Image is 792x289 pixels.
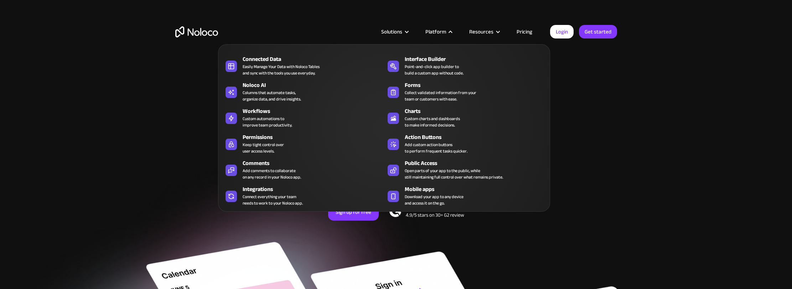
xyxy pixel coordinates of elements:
[243,159,387,167] div: Comments
[508,27,541,36] a: Pricing
[384,79,546,104] a: FormsCollect validated information from yourteam or customers with ease.
[243,185,387,193] div: Integrations
[222,79,384,104] a: Noloco AIColumns that automate tasks,organize data, and drive insights.
[405,141,467,154] div: Add custom action buttons to perform frequent tasks quicker.
[243,141,284,154] div: Keep tight control over user access levels.
[243,63,320,76] div: Easily Manage Your Data with Noloco Tables and sync with the tools you use everyday.
[469,27,493,36] div: Resources
[222,105,384,130] a: WorkflowsCustom automations toimprove team productivity.
[384,158,546,182] a: Public AccessOpen parts of your app to the public, whilestill maintaining full control over what ...
[222,53,384,78] a: Connected DataEasily Manage Your Data with Noloco Tablesand sync with the tools you use everyday.
[243,55,387,63] div: Connected Data
[405,107,549,115] div: Charts
[175,91,617,148] h2: Business Apps for Teams
[243,89,301,102] div: Columns that automate tasks, organize data, and drive insights.
[243,167,301,180] div: Add comments to collaborate on any record in your Noloco app.
[384,131,546,156] a: Action ButtonsAdd custom action buttonsto perform frequent tasks quicker.
[405,159,549,167] div: Public Access
[243,107,387,115] div: Workflows
[405,55,549,63] div: Interface Builder
[405,167,503,180] div: Open parts of your app to the public, while still maintaining full control over what remains priv...
[222,131,384,156] a: PermissionsKeep tight control overuser access levels.
[405,115,460,128] div: Custom charts and dashboards to make informed decisions.
[384,105,546,130] a: ChartsCustom charts and dashboardsto make informed decisions.
[175,26,218,37] a: home
[243,115,292,128] div: Custom automations to improve team productivity.
[405,89,476,102] div: Collect validated information from your team or customers with ease.
[550,25,574,38] a: Login
[405,185,549,193] div: Mobile apps
[222,184,384,208] a: IntegrationsConnect everything your teamneeds to work to your Noloco app.
[243,133,387,141] div: Permissions
[405,133,549,141] div: Action Buttons
[372,27,416,36] div: Solutions
[425,27,446,36] div: Platform
[405,63,464,76] div: Point-and-click app builder to build a custom app without code.
[243,81,387,89] div: Noloco AI
[405,193,464,206] span: Download your app to any device and access it on the go.
[416,27,460,36] div: Platform
[460,27,508,36] div: Resources
[328,203,379,221] a: Sign up for free
[222,158,384,182] a: CommentsAdd comments to collaborateon any record in your Noloco app.
[384,53,546,78] a: Interface BuilderPoint-and-click app builder tobuild a custom app without code.
[405,81,549,89] div: Forms
[218,34,550,212] nav: Platform
[175,78,617,84] h1: Custom No-Code Business Apps Platform
[381,27,402,36] div: Solutions
[384,184,546,208] a: Mobile appsDownload your app to any deviceand access it on the go.
[243,193,303,206] div: Connect everything your team needs to work to your Noloco app.
[579,25,617,38] a: Get started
